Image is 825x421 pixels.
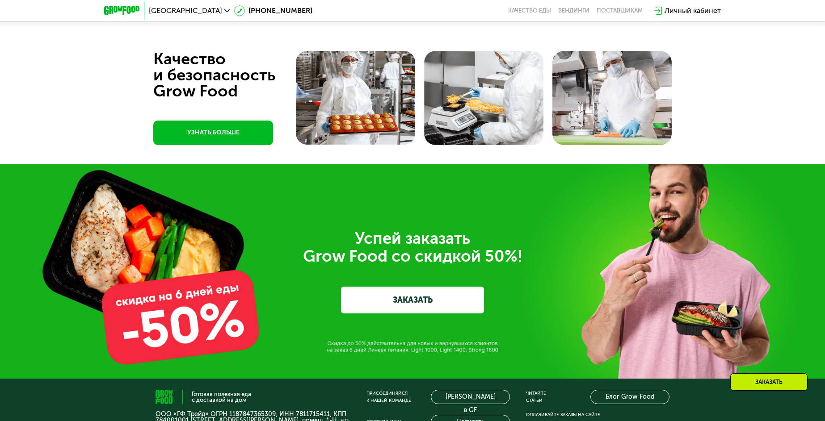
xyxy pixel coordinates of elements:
a: [PHONE_NUMBER] [234,5,312,16]
a: УЗНАТЬ БОЛЬШЕ [153,121,273,145]
div: Готовая полезная еда с доставкой на дом [192,391,251,403]
div: Качество и безопасность Grow Food [153,51,308,99]
span: [GEOGRAPHIC_DATA] [149,7,222,14]
div: Присоединяйся к нашей команде [366,390,411,404]
a: Блог Grow Food [590,390,669,404]
a: Вендинги [558,7,589,14]
div: Оплачивайте заказы на сайте [526,411,669,418]
div: Успей заказать Grow Food со скидкой 50%! [162,229,663,265]
a: ЗАКАЗАТЬ [341,287,484,313]
div: Заказать [730,373,808,391]
div: Читайте статьи [526,390,546,404]
div: поставщикам [597,7,643,14]
a: [PERSON_NAME] в GF [431,390,510,404]
div: Личный кабинет [665,5,721,16]
a: Качество еды [508,7,551,14]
